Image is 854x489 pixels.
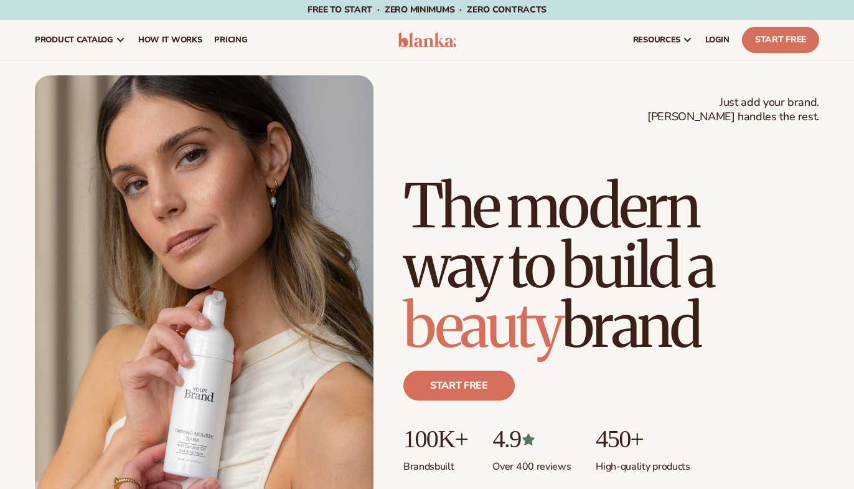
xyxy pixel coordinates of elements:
p: Brands built [403,453,467,473]
p: Over 400 reviews [492,453,571,473]
a: LOGIN [699,20,736,60]
p: 450+ [596,425,690,453]
span: beauty [403,288,561,363]
h1: The modern way to build a brand [403,176,819,356]
span: resources [633,35,680,45]
span: How It Works [138,35,202,45]
span: Free to start · ZERO minimums · ZERO contracts [307,4,547,16]
span: product catalog [35,35,113,45]
p: 4.9 [492,425,571,453]
p: 100K+ [403,425,467,453]
span: pricing [214,35,247,45]
a: How It Works [132,20,209,60]
a: Start free [403,371,515,401]
p: High-quality products [596,453,690,473]
a: Start Free [742,27,819,53]
img: logo [398,32,456,47]
span: Just add your brand. [PERSON_NAME] handles the rest. [647,95,819,125]
span: LOGIN [705,35,730,45]
a: resources [627,20,699,60]
a: product catalog [29,20,132,60]
a: pricing [208,20,253,60]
